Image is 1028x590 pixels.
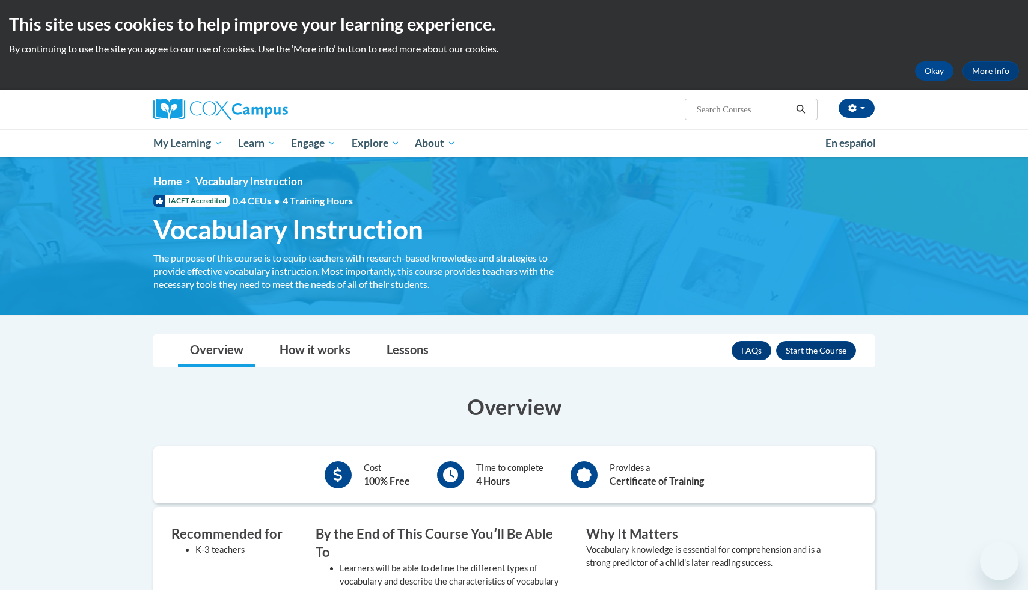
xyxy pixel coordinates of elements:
li: K-3 teachers [195,543,298,556]
span: • [274,195,280,206]
img: Cox Campus [153,99,288,120]
a: About [408,129,464,157]
h3: Recommended for [171,525,298,544]
b: Certificate of Training [610,475,704,487]
a: How it works [268,335,363,367]
a: Learn [230,129,284,157]
value: Vocabulary knowledge is essential for comprehension and is a strong predictor of a child's later ... [586,544,821,568]
a: Cox Campus [153,99,382,120]
a: En español [818,131,884,156]
span: My Learning [153,136,222,150]
button: Account Settings [839,99,875,118]
span: Learn [238,136,276,150]
div: Time to complete [476,461,543,488]
span: Vocabulary Instruction [153,214,423,245]
a: Home [153,175,182,188]
a: Lessons [375,335,441,367]
button: Okay [915,61,953,81]
span: Vocabulary Instruction [195,175,303,188]
div: Cost [364,461,410,488]
a: My Learning [145,129,230,157]
h2: This site uses cookies to help improve your learning experience. [9,12,1019,36]
h3: By the End of This Course Youʹll Be Able To [316,525,568,562]
a: Explore [344,129,408,157]
b: 100% Free [364,475,410,487]
b: 4 Hours [476,475,510,487]
span: Explore [352,136,400,150]
h3: Overview [153,392,875,422]
span: Engage [291,136,336,150]
h3: Why It Matters [586,525,839,544]
a: Overview [178,335,255,367]
p: By continuing to use the site you agree to our use of cookies. Use the ‘More info’ button to read... [9,42,1019,55]
div: Main menu [135,129,893,157]
button: Enroll [776,341,856,360]
input: Search Courses [696,102,792,117]
div: Provides a [610,461,704,488]
button: Search [792,102,810,117]
a: More Info [962,61,1019,81]
a: Engage [283,129,344,157]
iframe: Button to launch messaging window [980,542,1018,580]
span: 0.4 CEUs [233,194,353,207]
div: The purpose of this course is to equip teachers with research-based knowledge and strategies to p... [153,251,568,291]
span: 4 Training Hours [283,195,353,206]
span: About [415,136,456,150]
a: FAQs [732,341,771,360]
span: En español [825,137,876,149]
span: IACET Accredited [153,195,230,207]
